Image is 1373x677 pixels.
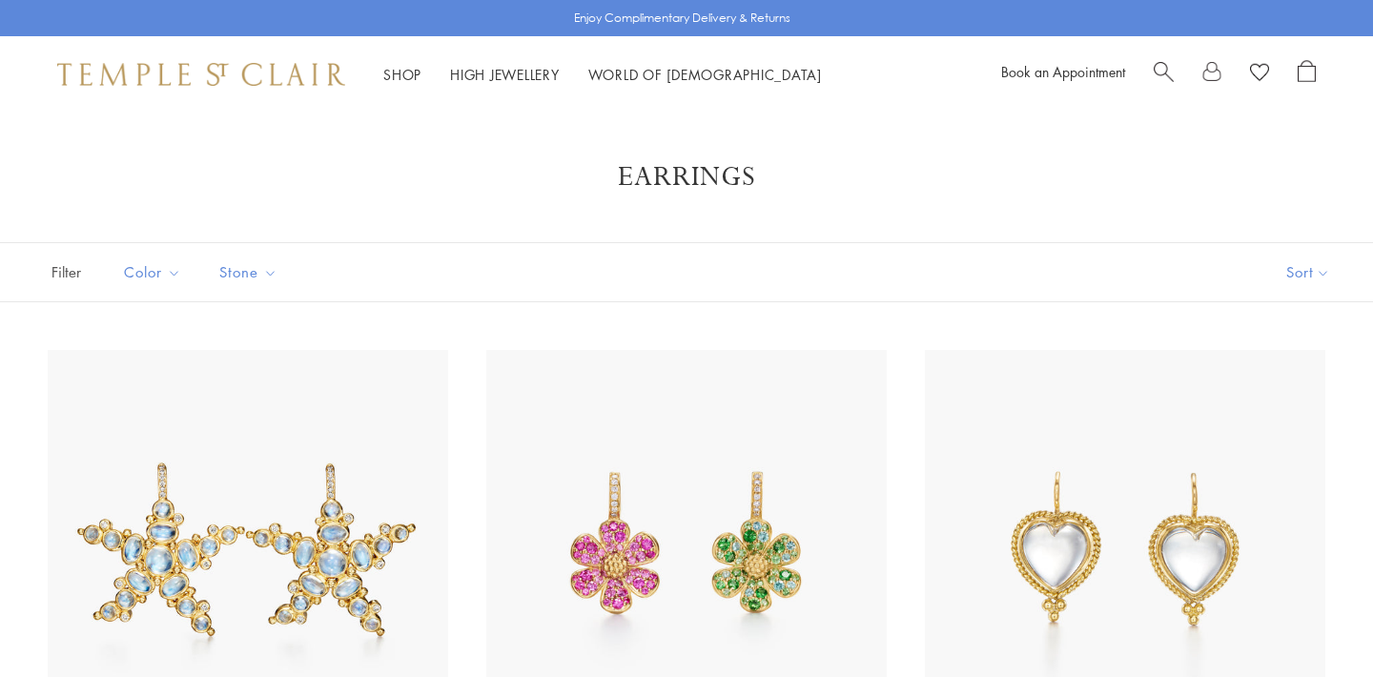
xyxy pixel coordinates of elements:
[205,251,292,294] button: Stone
[574,9,790,28] p: Enjoy Complimentary Delivery & Returns
[210,260,292,284] span: Stone
[76,160,1297,195] h1: Earrings
[1250,60,1269,89] a: View Wishlist
[383,63,822,87] nav: Main navigation
[383,65,421,84] a: ShopShop
[450,65,560,84] a: High JewelleryHigh Jewellery
[1154,60,1174,89] a: Search
[114,260,195,284] span: Color
[1298,60,1316,89] a: Open Shopping Bag
[110,251,195,294] button: Color
[1243,243,1373,301] button: Show sort by
[1001,62,1125,81] a: Book an Appointment
[57,63,345,86] img: Temple St. Clair
[588,65,822,84] a: World of [DEMOGRAPHIC_DATA]World of [DEMOGRAPHIC_DATA]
